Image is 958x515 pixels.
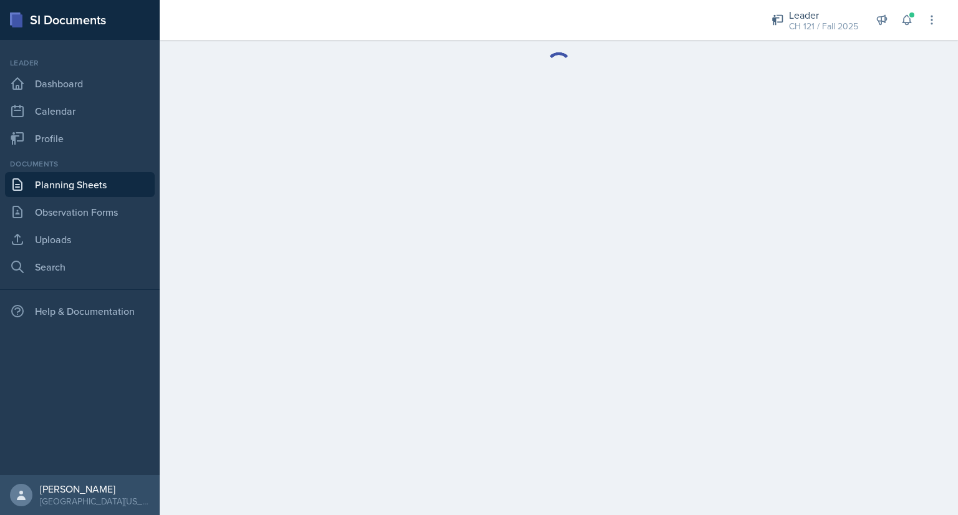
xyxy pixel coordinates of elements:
div: Leader [5,57,155,69]
div: Leader [789,7,858,22]
div: [PERSON_NAME] [40,483,150,495]
a: Calendar [5,99,155,123]
a: Observation Forms [5,200,155,224]
a: Dashboard [5,71,155,96]
a: Planning Sheets [5,172,155,197]
div: Documents [5,158,155,170]
a: Search [5,254,155,279]
div: [GEOGRAPHIC_DATA][US_STATE] in [GEOGRAPHIC_DATA] [40,495,150,508]
div: CH 121 / Fall 2025 [789,20,858,33]
a: Profile [5,126,155,151]
a: Uploads [5,227,155,252]
div: Help & Documentation [5,299,155,324]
